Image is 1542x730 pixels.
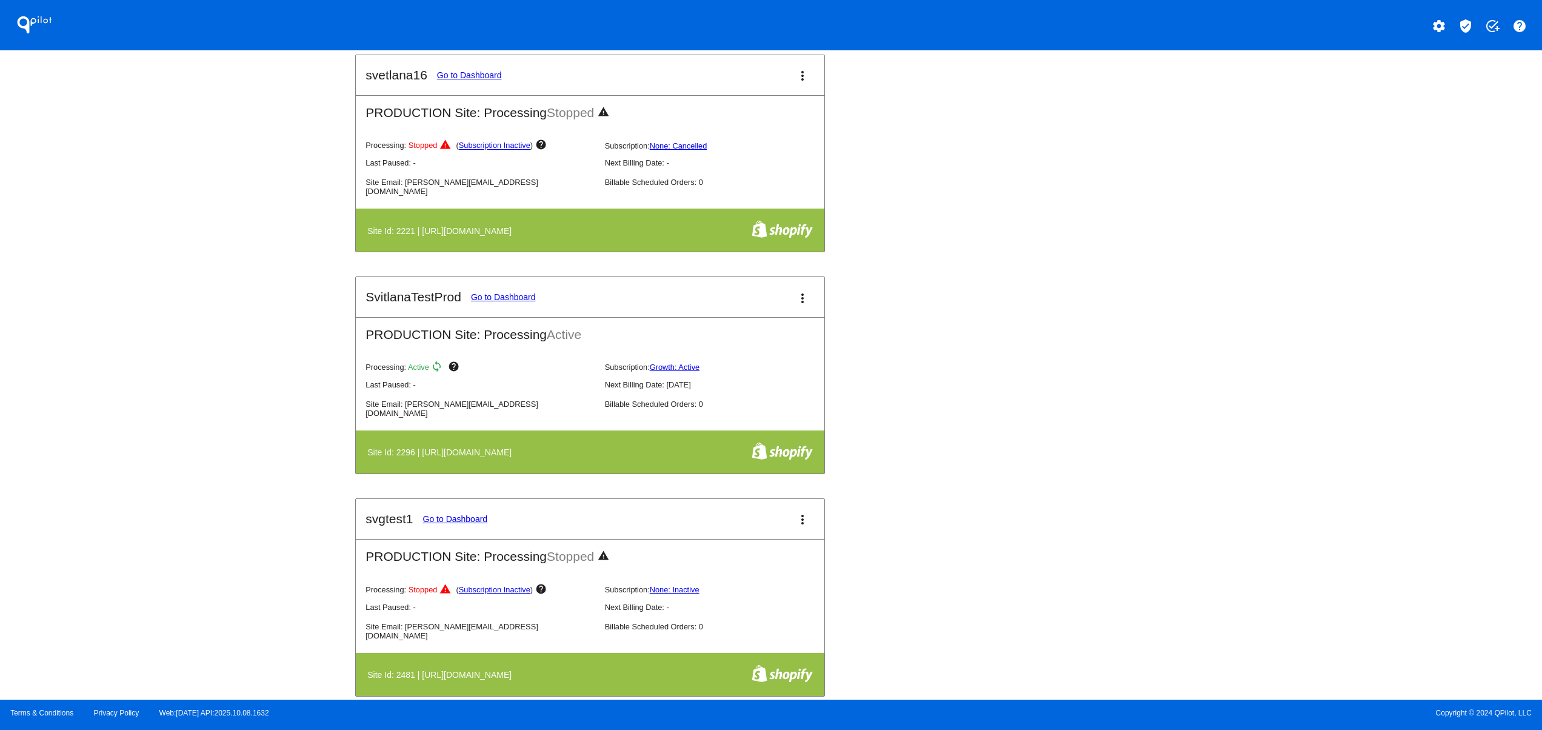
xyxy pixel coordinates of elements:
p: Site Email: [PERSON_NAME][EMAIL_ADDRESS][DOMAIN_NAME] [365,178,595,196]
p: Processing: [365,583,595,598]
h1: QPilot [10,13,59,37]
p: Next Billing Date: - [605,603,834,612]
h2: PRODUCTION Site: Processing [356,540,824,564]
mat-icon: warning [598,550,612,564]
img: f8a94bdc-cb89-4d40-bdcd-a0261eff8977 [752,665,813,683]
h4: Site Id: 2481 | [URL][DOMAIN_NAME] [367,670,518,680]
p: Processing: [365,139,595,153]
a: None: Cancelled [650,141,707,150]
p: Last Paused: - [365,603,595,612]
p: Next Billing Date: [DATE] [605,380,834,389]
h2: PRODUCTION Site: Processing [356,318,824,342]
span: Stopped [409,585,438,594]
h2: PRODUCTION Site: Processing [356,96,824,121]
a: Go to Dashboard [471,292,536,302]
p: Billable Scheduled Orders: 0 [605,178,834,187]
img: f8a94bdc-cb89-4d40-bdcd-a0261eff8977 [752,220,813,238]
mat-icon: warning [598,106,612,121]
a: Subscription Inactive [459,141,530,150]
img: f8a94bdc-cb89-4d40-bdcd-a0261eff8977 [752,442,813,460]
span: Stopped [547,105,594,119]
a: Privacy Policy [94,709,139,717]
span: ( ) [456,585,533,594]
p: Billable Scheduled Orders: 0 [605,622,834,631]
mat-icon: help [535,139,550,153]
mat-icon: more_vert [795,291,810,306]
p: Processing: [365,361,595,375]
h2: svgtest1 [365,512,413,526]
h2: svetlana16 [365,68,427,82]
mat-icon: warning [439,583,454,598]
a: Go to Dashboard [437,70,502,80]
mat-icon: sync [431,361,446,375]
p: Next Billing Date: - [605,158,834,167]
p: Subscription: [605,363,834,372]
p: Last Paused: - [365,380,595,389]
mat-icon: verified_user [1458,19,1473,33]
p: Subscription: [605,141,834,150]
span: Active [408,363,429,372]
mat-icon: help [1512,19,1527,33]
p: Billable Scheduled Orders: 0 [605,400,834,409]
span: ( ) [456,141,533,150]
mat-icon: more_vert [795,512,810,527]
a: Subscription Inactive [459,585,530,594]
p: Subscription: [605,585,834,594]
mat-icon: more_vert [795,69,810,83]
h4: Site Id: 2221 | [URL][DOMAIN_NAME] [367,226,518,236]
a: Web:[DATE] API:2025.10.08.1632 [159,709,269,717]
span: Copyright © 2024 QPilot, LLC [781,709,1532,717]
mat-icon: help [448,361,462,375]
h2: SvitlanaTestProd [365,290,461,304]
span: Stopped [547,549,594,563]
a: None: Inactive [650,585,699,594]
p: Site Email: [PERSON_NAME][EMAIL_ADDRESS][DOMAIN_NAME] [365,400,595,418]
p: Last Paused: - [365,158,595,167]
span: Stopped [409,141,438,150]
mat-icon: settings [1432,19,1446,33]
p: Site Email: [PERSON_NAME][EMAIL_ADDRESS][DOMAIN_NAME] [365,622,595,640]
mat-icon: help [535,583,550,598]
h4: Site Id: 2296 | [URL][DOMAIN_NAME] [367,447,518,457]
a: Go to Dashboard [423,514,488,524]
a: Terms & Conditions [10,709,73,717]
mat-icon: add_task [1485,19,1500,33]
a: Growth: Active [650,363,700,372]
mat-icon: warning [439,139,454,153]
span: Active [547,327,581,341]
